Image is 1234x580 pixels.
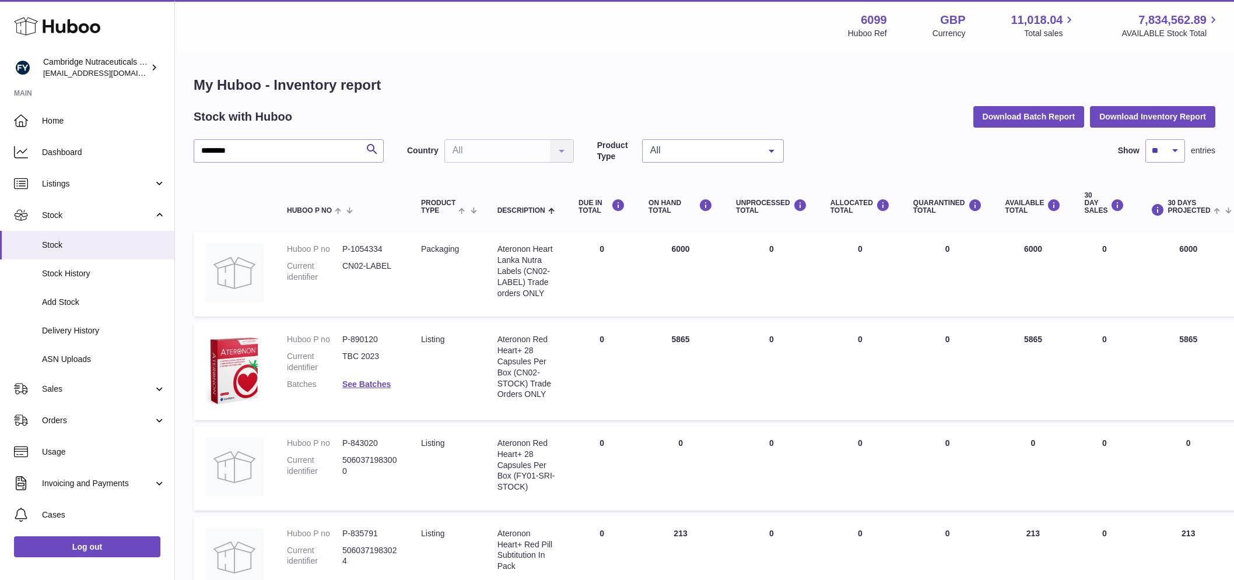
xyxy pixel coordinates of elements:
td: 0 [1072,426,1136,511]
dt: Huboo P no [287,528,342,539]
div: Currency [932,28,966,39]
h1: My Huboo - Inventory report [194,76,1215,94]
label: Show [1118,145,1140,156]
div: ON HAND Total [648,199,713,215]
dd: P-843020 [342,438,398,449]
span: Add Stock [42,297,166,308]
img: product image [205,334,264,406]
span: listing [421,335,444,344]
td: 0 [567,426,637,511]
span: Delivery History [42,325,166,336]
td: 0 [819,426,902,511]
dt: Current identifier [287,545,342,567]
span: listing [421,438,444,448]
span: Product Type [421,199,455,215]
span: 30 DAYS PROJECTED [1168,199,1210,215]
span: 7,834,562.89 [1138,12,1207,28]
div: Ateronon Heart Lanka Nutra Labels (CN02-LABEL) Trade orders ONLY [497,244,555,298]
div: UNPROCESSED Total [736,199,807,215]
td: 0 [724,322,819,420]
span: Huboo P no [287,207,332,215]
span: Home [42,115,166,126]
span: listing [421,529,444,538]
div: DUE IN TOTAL [579,199,625,215]
span: 0 [945,438,950,448]
span: Orders [42,415,153,426]
td: 0 [637,426,724,511]
div: Ateronon Heart+ Red Pill Subtitution In Pack [497,528,555,572]
span: Cases [42,509,166,521]
div: 30 DAY SALES [1084,192,1124,215]
a: 7,834,562.89 AVAILABLE Stock Total [1121,12,1220,39]
a: 11,018.04 Total sales [1011,12,1076,39]
span: Usage [42,447,166,458]
span: Invoicing and Payments [42,478,153,489]
a: Log out [14,536,160,557]
td: 0 [819,322,902,420]
button: Download Inventory Report [1090,106,1215,127]
a: See Batches [342,379,391,389]
strong: 6099 [861,12,887,28]
dt: Huboo P no [287,244,342,255]
div: Ateronon Red Heart+ 28 Capsules Per Box (CN02-STOCK) Trade Orders ONLY [497,334,555,400]
td: 0 [567,322,637,420]
span: Stock [42,240,166,251]
td: 0 [994,426,1073,511]
td: 0 [724,426,819,511]
label: Country [407,145,439,156]
dd: CN02-LABEL [342,261,398,283]
td: 0 [567,232,637,317]
span: AVAILABLE Stock Total [1121,28,1220,39]
dd: P-1054334 [342,244,398,255]
span: All [647,145,760,156]
span: entries [1191,145,1215,156]
span: Stock History [42,268,166,279]
span: 0 [945,335,950,344]
strong: GBP [940,12,965,28]
td: 5865 [994,322,1073,420]
dt: Current identifier [287,351,342,373]
span: Dashboard [42,147,166,158]
dd: 5060371983024 [342,545,398,567]
span: Total sales [1024,28,1076,39]
td: 0 [1072,322,1136,420]
div: QUARANTINED Total [913,199,982,215]
span: 11,018.04 [1011,12,1063,28]
dd: TBC 2023 [342,351,398,373]
img: product image [205,438,264,496]
span: [EMAIL_ADDRESS][DOMAIN_NAME] [43,68,171,78]
td: 6000 [994,232,1073,317]
dd: P-890120 [342,334,398,345]
dt: Batches [287,379,342,390]
td: 5865 [637,322,724,420]
div: Cambridge Nutraceuticals Ltd [43,57,148,79]
div: Ateronon Red Heart+ 28 Capsules Per Box (FY01-SRI-STOCK) [497,438,555,493]
div: Huboo Ref [848,28,887,39]
div: ALLOCATED Total [830,199,890,215]
td: 6000 [637,232,724,317]
span: packaging [421,244,459,254]
span: Sales [42,384,153,395]
label: Product Type [597,140,636,162]
div: AVAILABLE Total [1005,199,1061,215]
span: Stock [42,210,153,221]
img: huboo@camnutra.com [14,59,31,76]
span: Description [497,207,545,215]
td: 0 [724,232,819,317]
dd: 5060371983000 [342,455,398,477]
span: 0 [945,529,950,538]
td: 0 [1072,232,1136,317]
button: Download Batch Report [973,106,1085,127]
span: 0 [945,244,950,254]
dd: P-835791 [342,528,398,539]
dt: Current identifier [287,455,342,477]
dt: Huboo P no [287,438,342,449]
span: ASN Uploads [42,354,166,365]
span: Listings [42,178,153,189]
img: product image [205,244,264,302]
td: 0 [819,232,902,317]
dt: Current identifier [287,261,342,283]
h2: Stock with Huboo [194,109,292,125]
dt: Huboo P no [287,334,342,345]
